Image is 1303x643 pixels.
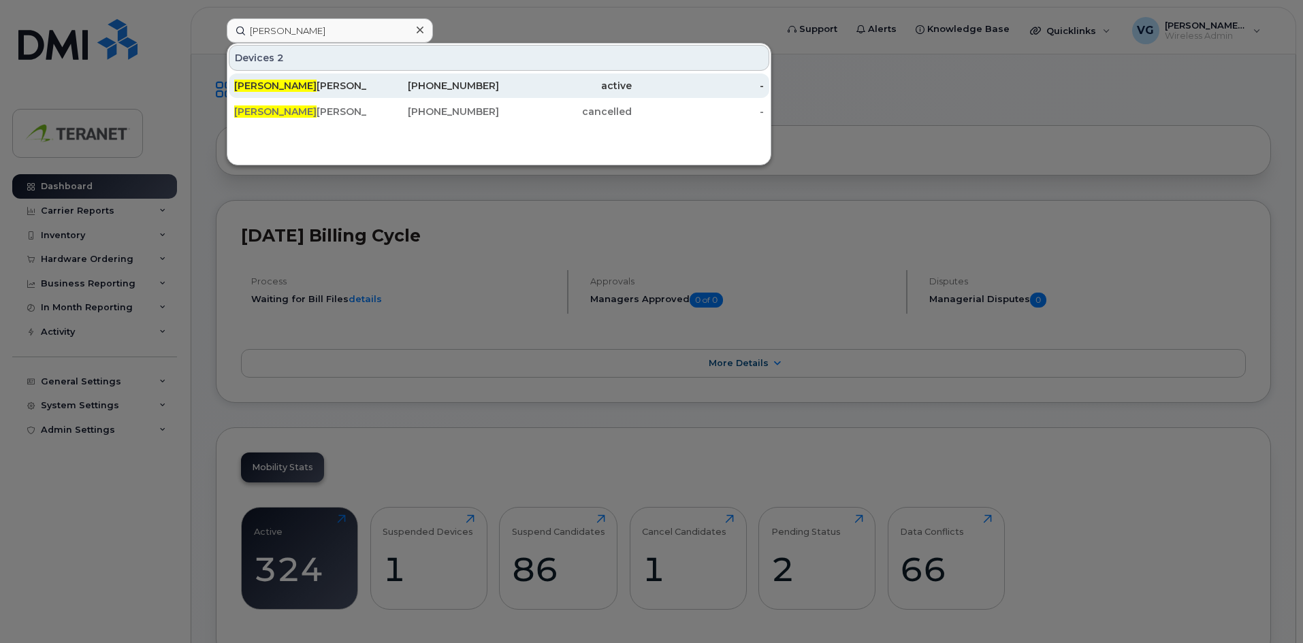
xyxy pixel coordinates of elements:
[367,105,500,118] div: [PHONE_NUMBER]
[229,73,769,98] a: [PERSON_NAME][PERSON_NAME][PHONE_NUMBER]active-
[499,79,632,93] div: active
[229,45,769,71] div: Devices
[229,99,769,124] a: [PERSON_NAME][PERSON_NAME][PHONE_NUMBER]cancelled-
[367,79,500,93] div: [PHONE_NUMBER]
[234,105,317,118] span: [PERSON_NAME]
[277,51,284,65] span: 2
[499,105,632,118] div: cancelled
[632,105,765,118] div: -
[234,79,367,93] div: [PERSON_NAME]
[234,105,367,118] div: [PERSON_NAME]
[234,80,317,92] span: [PERSON_NAME]
[632,79,765,93] div: -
